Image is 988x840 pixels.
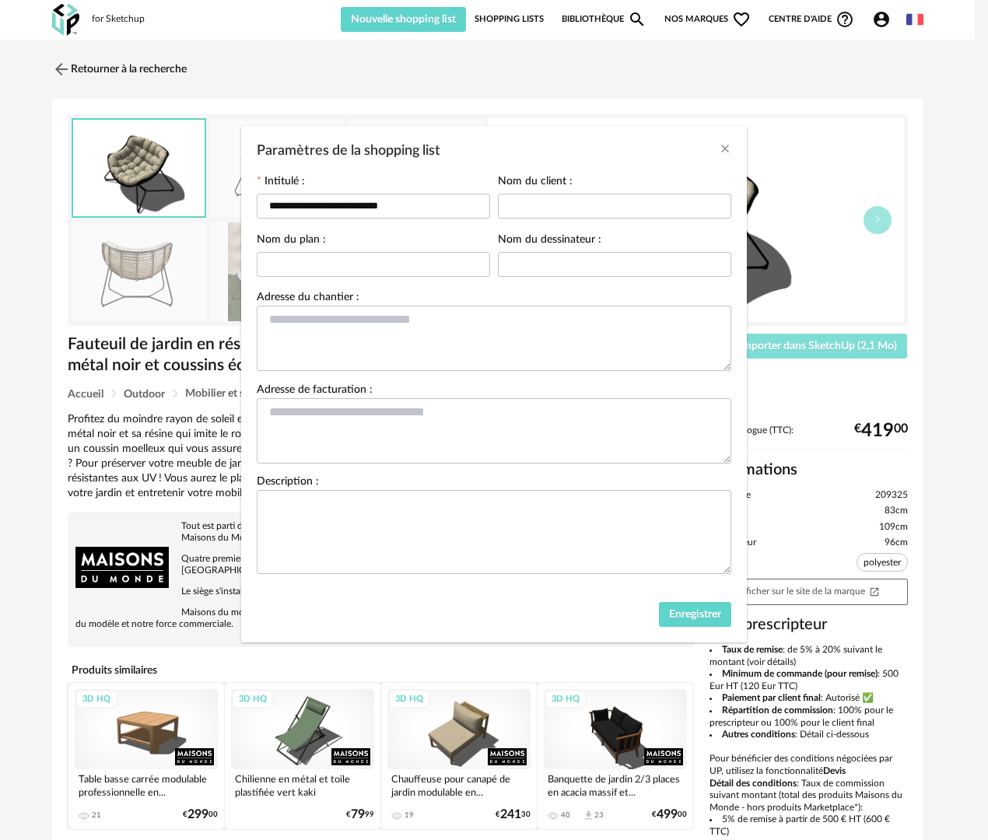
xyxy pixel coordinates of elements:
[257,476,319,490] label: Description :
[257,292,359,306] label: Adresse du chantier :
[669,609,721,620] span: Enregistrer
[498,234,601,248] label: Nom du dessinateur :
[257,176,305,190] label: Intitulé :
[719,142,731,158] button: Close
[257,144,440,158] span: Paramètres de la shopping list
[241,126,747,642] div: Paramètres de la shopping list
[659,602,732,627] button: Enregistrer
[257,234,326,248] label: Nom du plan :
[498,176,573,190] label: Nom du client :
[257,384,373,398] label: Adresse de facturation :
